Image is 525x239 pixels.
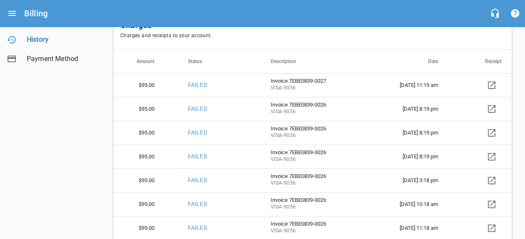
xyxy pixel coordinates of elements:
[372,168,462,192] td: [DATE] 3:18 pm
[114,73,178,97] th: $95.00
[188,81,237,89] p: FAILED
[261,121,372,145] td: Invoice 7EBE0839-0026
[505,3,525,23] button: Support Portal
[27,54,90,64] span: Payment Method
[27,35,90,45] span: History
[114,97,178,121] th: $95.00
[188,152,237,161] p: FAILED
[372,192,462,216] td: [DATE] 10:18 am
[188,176,237,185] p: FAILED
[372,97,462,121] td: [DATE] 8:19 pm
[271,84,348,92] span: VISA - 9056
[261,168,372,192] td: Invoice 7EBE0839-0026
[120,33,212,38] span: Charges and receipts to your account.
[114,192,178,216] th: $95.00
[271,227,348,235] span: VISA - 9056
[24,7,48,20] h6: Billing
[261,145,372,168] td: Invoice 7EBE0839-0026
[261,192,372,216] td: Invoice 7EBE0839-0026
[261,50,372,73] th: Description
[188,200,237,208] p: FAILED
[271,155,348,164] span: VISA - 9056
[372,50,462,73] th: Date
[114,145,178,168] th: $95.00
[2,3,22,23] button: Open drawer
[462,50,512,73] th: Receipt
[114,50,178,73] th: Amount
[372,121,462,145] td: [DATE] 8:19 pm
[271,108,348,116] span: VISA - 9056
[188,104,237,113] p: FAILED
[271,203,348,211] span: VISA - 9056
[114,121,178,145] th: $95.00
[261,73,372,97] td: Invoice 7EBE0839-0027
[485,3,505,23] button: Live Chat
[271,132,348,140] span: VISA - 9056
[372,73,462,97] td: [DATE] 11:19 am
[178,50,261,73] th: Status
[188,128,237,137] p: FAILED
[372,145,462,168] td: [DATE] 8:19 pm
[188,224,237,232] p: FAILED
[114,168,178,192] th: $95.00
[271,179,348,188] span: VISA - 9056
[261,97,372,121] td: Invoice 7EBE0839-0026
